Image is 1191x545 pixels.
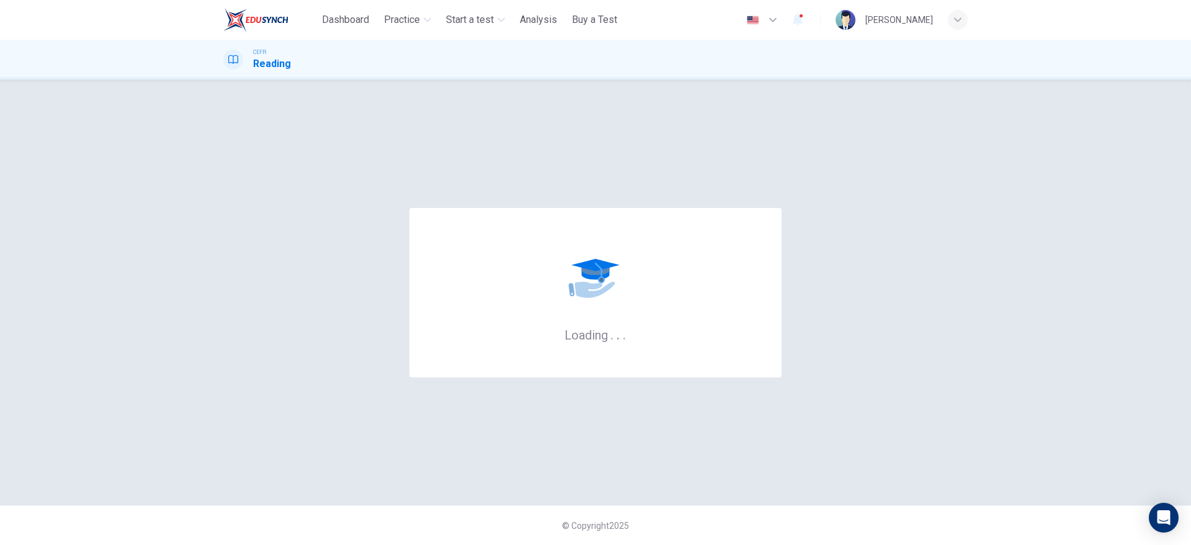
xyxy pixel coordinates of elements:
div: [PERSON_NAME] [865,12,933,27]
span: Analysis [520,12,557,27]
span: Buy a Test [572,12,617,27]
span: Practice [384,12,420,27]
button: Start a test [441,9,510,31]
button: Analysis [515,9,562,31]
span: CEFR [253,48,266,56]
h6: . [622,323,627,344]
button: Buy a Test [567,9,622,31]
div: Open Intercom Messenger [1149,503,1179,533]
a: ELTC logo [223,7,317,32]
img: ELTC logo [223,7,288,32]
span: Start a test [446,12,494,27]
h1: Reading [253,56,291,71]
img: en [745,16,761,25]
span: © Copyright 2025 [562,521,629,531]
h6: . [616,323,620,344]
h6: . [610,323,614,344]
button: Dashboard [317,9,374,31]
span: Dashboard [322,12,369,27]
button: Practice [379,9,436,31]
h6: Loading [564,327,627,343]
img: Profile picture [836,10,855,30]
